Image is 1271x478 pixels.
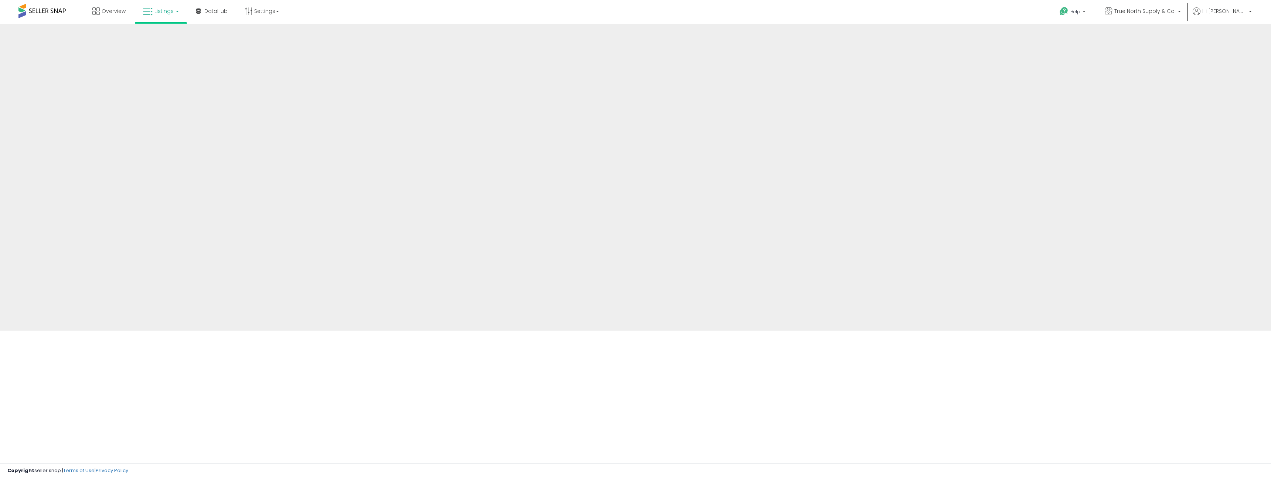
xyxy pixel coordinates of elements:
i: Get Help [1059,7,1069,16]
span: True North Supply & Co. [1114,7,1176,15]
span: Help [1070,8,1080,15]
span: Listings [154,7,174,15]
span: Overview [102,7,126,15]
span: DataHub [204,7,228,15]
a: Hi [PERSON_NAME] [1193,7,1252,24]
span: Hi [PERSON_NAME] [1202,7,1247,15]
a: Help [1054,1,1093,24]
